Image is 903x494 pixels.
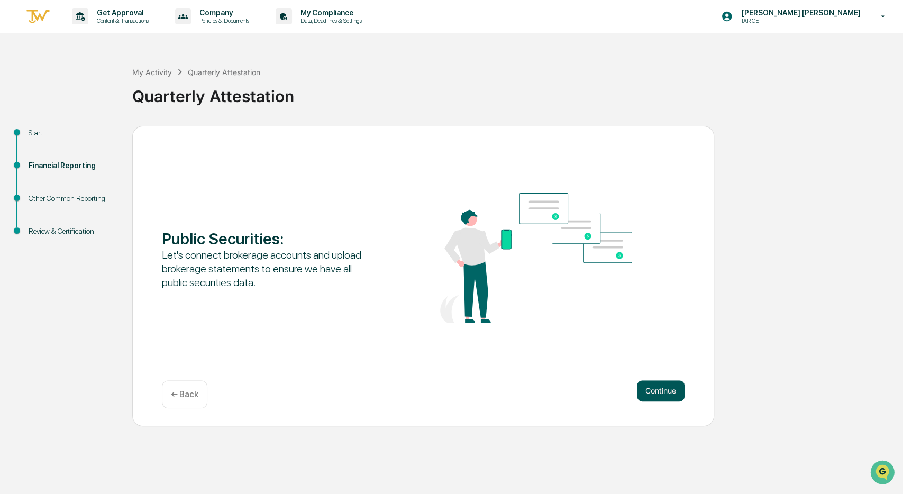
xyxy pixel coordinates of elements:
[188,68,260,77] div: Quarterly Attestation
[6,117,71,136] a: 🔎Data Lookup
[11,122,19,131] div: 🔎
[292,17,367,24] p: Data, Deadlines & Settings
[75,147,128,155] a: Powered byPylon
[191,8,254,17] p: Company
[6,97,72,116] a: 🖐️Preclearance
[292,8,367,17] p: My Compliance
[171,389,198,399] p: ← Back
[88,17,154,24] p: Content & Transactions
[29,127,115,139] div: Start
[869,459,898,488] iframe: Open customer support
[21,121,67,132] span: Data Lookup
[733,17,836,24] p: IAR CE
[191,17,254,24] p: Policies & Documents
[162,248,371,289] div: Let's connect brokerage accounts and upload brokerage statements to ensure we have all public sec...
[423,193,632,323] img: Public Securities
[36,59,134,68] div: We're available if you need us!
[162,229,371,248] div: Public Securities :
[11,102,19,111] div: 🖐️
[733,8,865,17] p: [PERSON_NAME] [PERSON_NAME]
[132,78,898,106] div: Quarterly Attestation
[29,226,115,237] div: Review & Certification
[29,160,115,171] div: Financial Reporting
[77,102,85,111] div: 🗄️
[21,101,68,112] span: Preclearance
[87,101,131,112] span: Attestations
[36,49,174,59] div: Start new chat
[637,380,685,401] button: Continue
[88,8,154,17] p: Get Approval
[25,8,51,25] img: logo
[180,52,193,65] button: Start new chat
[11,49,30,68] img: 1746055101610-c473b297-6a78-478c-a979-82029cc54cd1
[132,68,172,77] div: My Activity
[72,97,135,116] a: 🗄️Attestations
[29,193,115,204] div: Other Common Reporting
[105,147,128,155] span: Pylon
